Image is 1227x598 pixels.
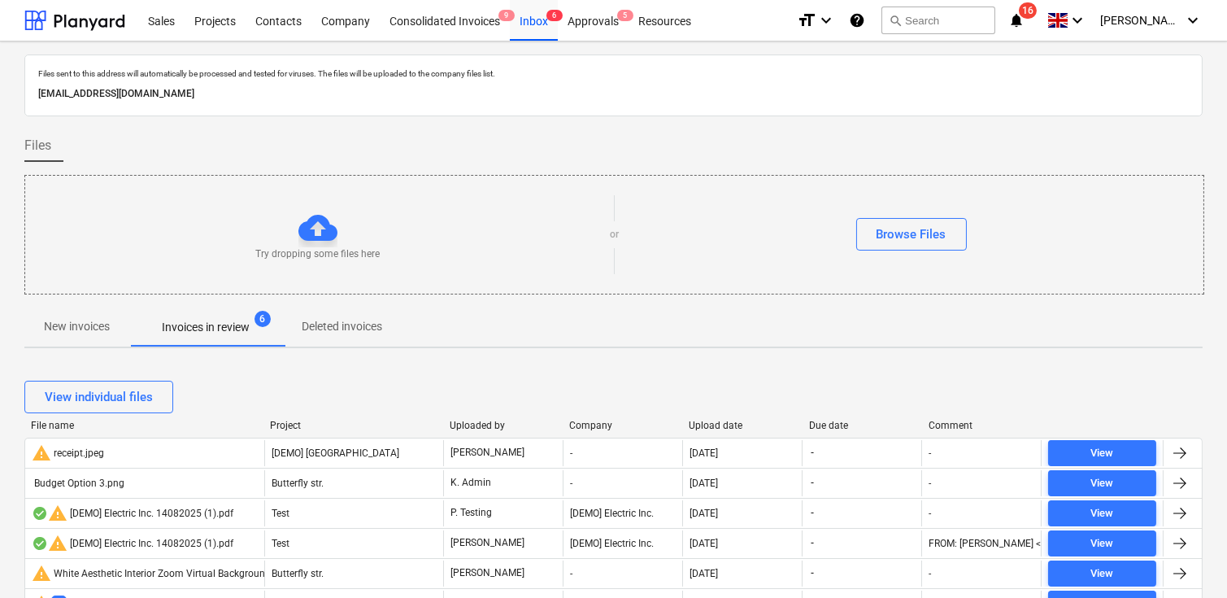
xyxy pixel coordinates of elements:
[272,568,324,579] span: Butterfly str.
[881,7,995,34] button: Search
[24,136,51,155] span: Files
[563,440,682,466] div: -
[929,568,931,579] div: -
[1048,440,1156,466] button: View
[1090,565,1113,583] div: View
[849,11,865,30] i: Knowledge base
[272,538,289,549] span: Test
[797,11,816,30] i: format_size
[1048,530,1156,557] button: View
[877,224,946,245] div: Browse Files
[563,470,682,496] div: -
[498,10,515,21] span: 9
[1090,504,1113,523] div: View
[450,420,556,431] div: Uploaded by
[272,508,289,519] span: Test
[302,318,382,335] p: Deleted invoices
[1183,11,1203,30] i: keyboard_arrow_down
[1008,11,1025,30] i: notifications
[32,537,48,550] div: OCR finished
[617,10,633,21] span: 5
[38,68,1189,79] p: Files sent to this address will automatically be processed and tested for viruses. The files will...
[1100,14,1181,27] span: [PERSON_NAME]
[889,14,902,27] span: search
[929,420,1035,431] div: Comment
[809,420,916,431] div: Due date
[450,506,492,520] p: P. Testing
[162,319,250,336] p: Invoices in review
[32,443,51,463] span: warning
[929,478,931,489] div: -
[816,11,836,30] i: keyboard_arrow_down
[690,568,718,579] div: [DATE]
[563,530,682,557] div: [DEMO] Electric Inc.
[1090,444,1113,463] div: View
[270,420,437,431] div: Project
[255,247,380,261] p: Try dropping some files here
[1146,520,1227,598] iframe: Chat Widget
[48,534,67,553] span: warning
[44,318,110,335] p: New invoices
[450,476,491,490] p: K. Admin
[255,311,271,327] span: 6
[32,534,233,553] div: [DEMO] Electric Inc. 14082025 (1).pdf
[809,476,816,490] span: -
[856,218,967,251] button: Browse Files
[48,504,67,523] span: warning
[546,10,563,21] span: 6
[1048,500,1156,526] button: View
[809,446,816,460] span: -
[690,538,718,549] div: [DATE]
[32,443,104,463] div: receipt.jpeg
[31,420,257,431] div: File name
[272,478,324,489] span: Butterfly str.
[1090,535,1113,553] div: View
[929,508,931,519] div: -
[450,446,524,460] p: [PERSON_NAME]
[689,420,795,431] div: Upload date
[690,508,718,519] div: [DATE]
[690,447,718,459] div: [DATE]
[450,566,524,580] p: [PERSON_NAME]
[32,507,48,520] div: OCR finished
[809,566,816,580] span: -
[45,386,153,408] div: View individual files
[1019,2,1037,19] span: 16
[1068,11,1087,30] i: keyboard_arrow_down
[809,506,816,520] span: -
[24,175,1204,295] div: Try dropping some files hereorBrowse Files
[1048,470,1156,496] button: View
[929,447,931,459] div: -
[32,564,287,583] div: White Aesthetic Interior Zoom Virtual Background.jpg
[1048,561,1156,587] button: View
[563,500,682,526] div: [DEMO] Electric Inc.
[563,561,682,587] div: -
[32,564,51,583] span: warning
[32,478,124,489] div: Budget Option 3.png
[450,536,524,550] p: [PERSON_NAME]
[32,504,233,523] div: [DEMO] Electric Inc. 14082025 (1).pdf
[690,478,718,489] div: [DATE]
[809,536,816,550] span: -
[38,85,1189,103] p: [EMAIL_ADDRESS][DOMAIN_NAME]
[569,420,676,431] div: Company
[1090,474,1113,493] div: View
[610,228,619,242] p: or
[24,381,173,413] button: View individual files
[272,447,399,459] span: [DEMO] Stone Road House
